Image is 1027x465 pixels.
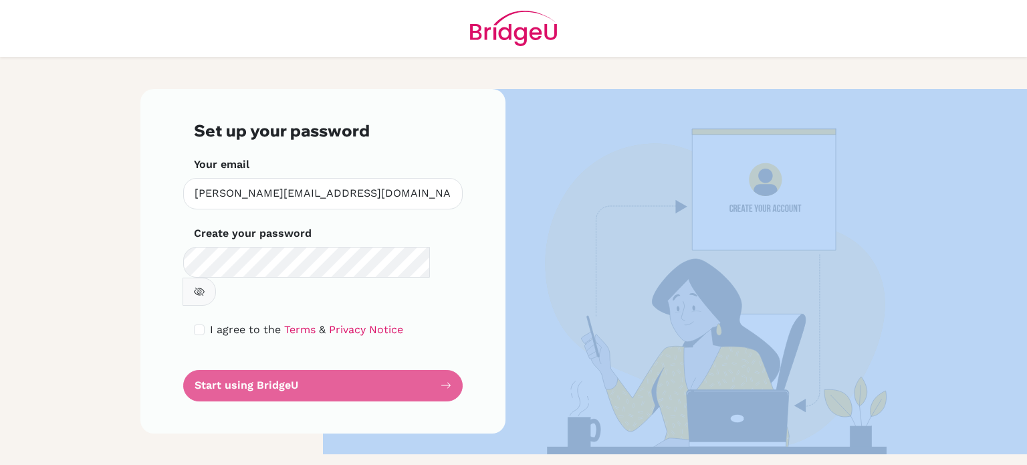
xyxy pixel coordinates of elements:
[183,178,463,209] input: Insert your email*
[194,157,249,173] label: Your email
[319,323,326,336] span: &
[329,323,403,336] a: Privacy Notice
[194,121,452,141] h3: Set up your password
[194,225,312,242] label: Create your password
[210,323,281,336] span: I agree to the
[284,323,316,336] a: Terms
